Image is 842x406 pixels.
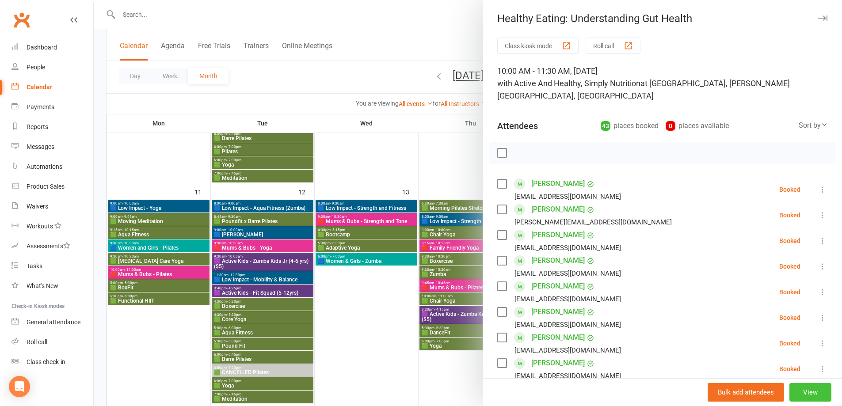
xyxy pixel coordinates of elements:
[27,319,80,326] div: General attendance
[27,358,65,365] div: Class check-in
[11,236,93,256] a: Assessments
[11,352,93,372] a: Class kiosk mode
[27,203,48,210] div: Waivers
[27,123,48,130] div: Reports
[11,9,33,31] a: Clubworx
[497,79,640,88] span: with Active And Healthy, Simply Nutrition
[779,366,800,372] div: Booked
[514,345,621,356] div: [EMAIL_ADDRESS][DOMAIN_NAME]
[779,315,800,321] div: Booked
[531,177,585,191] a: [PERSON_NAME]
[514,370,621,382] div: [EMAIL_ADDRESS][DOMAIN_NAME]
[779,238,800,244] div: Booked
[708,383,784,402] button: Bulk add attendees
[27,64,45,71] div: People
[11,117,93,137] a: Reports
[11,332,93,352] a: Roll call
[531,279,585,293] a: [PERSON_NAME]
[27,223,53,230] div: Workouts
[601,120,659,132] div: places booked
[27,143,54,150] div: Messages
[531,356,585,370] a: [PERSON_NAME]
[27,338,47,345] div: Roll call
[11,276,93,296] a: What's New
[11,77,93,97] a: Calendar
[531,254,585,268] a: [PERSON_NAME]
[666,121,675,131] div: 0
[27,44,57,51] div: Dashboard
[514,319,621,330] div: [EMAIL_ADDRESS][DOMAIN_NAME]
[497,65,828,102] div: 10:00 AM - 11:30 AM, [DATE]
[531,330,585,345] a: [PERSON_NAME]
[11,256,93,276] a: Tasks
[483,12,842,25] div: Healthy Eating: Understanding Gut Health
[789,383,831,402] button: View
[497,38,579,54] button: Class kiosk mode
[779,263,800,269] div: Booked
[514,216,672,228] div: [PERSON_NAME][EMAIL_ADDRESS][DOMAIN_NAME]
[11,197,93,216] a: Waivers
[531,305,585,319] a: [PERSON_NAME]
[514,268,621,279] div: [EMAIL_ADDRESS][DOMAIN_NAME]
[11,38,93,57] a: Dashboard
[497,120,538,132] div: Attendees
[27,282,58,289] div: What's New
[27,83,52,91] div: Calendar
[497,79,790,100] span: at [GEOGRAPHIC_DATA], [PERSON_NAME][GEOGRAPHIC_DATA], [GEOGRAPHIC_DATA]
[9,376,30,397] div: Open Intercom Messenger
[779,289,800,295] div: Booked
[11,177,93,197] a: Product Sales
[514,191,621,202] div: [EMAIL_ADDRESS][DOMAIN_NAME]
[514,293,621,305] div: [EMAIL_ADDRESS][DOMAIN_NAME]
[779,340,800,346] div: Booked
[11,57,93,77] a: People
[27,103,54,110] div: Payments
[27,183,65,190] div: Product Sales
[666,120,729,132] div: places available
[27,262,42,269] div: Tasks
[799,120,828,131] div: Sort by
[27,243,70,250] div: Assessments
[514,242,621,254] div: [EMAIL_ADDRESS][DOMAIN_NAME]
[11,312,93,332] a: General attendance kiosk mode
[779,212,800,218] div: Booked
[601,121,610,131] div: 43
[27,163,62,170] div: Automations
[779,186,800,193] div: Booked
[11,216,93,236] a: Workouts
[586,38,640,54] button: Roll call
[11,137,93,157] a: Messages
[11,97,93,117] a: Payments
[11,157,93,177] a: Automations
[531,202,585,216] a: [PERSON_NAME]
[531,228,585,242] a: [PERSON_NAME]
